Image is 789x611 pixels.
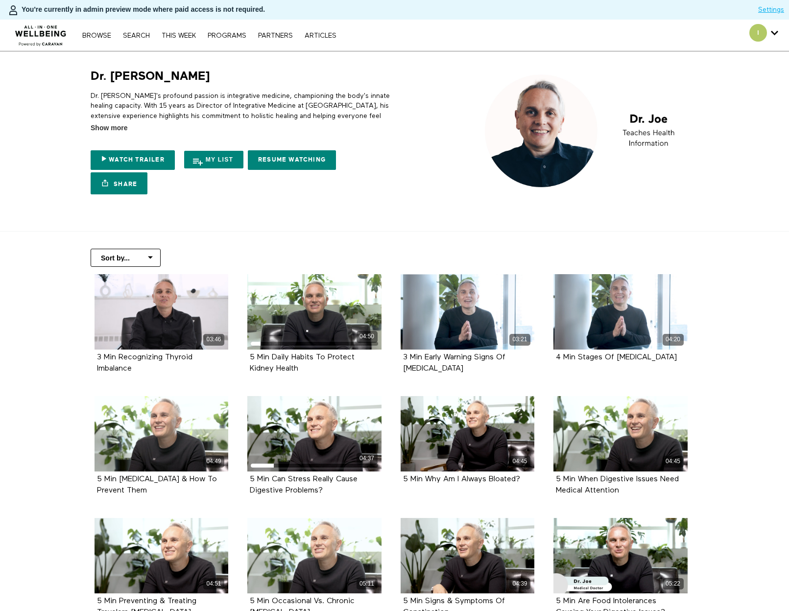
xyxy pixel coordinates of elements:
[250,475,358,494] strong: 5 Min Can Stress Really Cause Digestive Problems?
[97,475,217,494] strong: 5 Min Kidney Stones & How To Prevent Them
[553,518,688,593] a: 5 Min Are Food Intolerances Causing Your Digestive Issues? 05:22
[556,353,677,361] a: 4 Min Stages Of [MEDICAL_DATA]
[509,456,530,467] div: 04:45
[250,475,358,494] a: 5 Min Can Stress Really Cause Digestive Problems?
[247,518,382,593] a: 5 Min Occasional Vs. Chronic Diarrhea 05:11
[509,334,530,345] div: 03:21
[250,353,355,373] strong: 5 Min Daily Habits To Protect Kidney Health
[556,475,679,494] strong: 5 Min When Digestive Issues Need Medical Attention
[7,4,19,16] img: person-bdfc0eaa9744423c596e6e1c01710c89950b1dff7c83b5d61d716cfd8139584f.svg
[401,396,535,471] a: 5 Min Why Am I Always Bloated? 04:45
[91,150,175,170] a: Watch Trailer
[509,578,530,589] div: 04:39
[247,274,382,350] a: 5 Min Daily Habits To Protect Kidney Health 04:50
[203,456,224,467] div: 04:49
[95,396,229,471] a: 5 Min Kidney Stones & How To Prevent Them 04:49
[95,518,229,593] a: 5 Min Preventing & Treating Travelers Diarrhea 04:51
[556,475,679,494] a: 5 Min When Digestive Issues Need Medical Attention
[758,5,784,15] a: Settings
[97,353,192,373] strong: 3 Min Recognizing Thyroid Imbalance
[357,578,378,589] div: 05:11
[357,453,378,464] div: 04:37
[91,172,147,194] a: Share
[118,32,155,39] a: Search
[403,353,505,372] a: 3 Min Early Warning Signs Of [MEDICAL_DATA]
[248,150,336,170] a: Resume Watching
[77,32,116,39] a: Browse
[403,353,505,373] strong: 3 Min Early Warning Signs Of Kidney Disease
[77,30,341,40] nav: Primary
[203,578,224,589] div: 04:51
[663,334,684,345] div: 04:20
[556,353,677,361] strong: 4 Min Stages Of Kidney Disease
[357,331,378,342] div: 04:50
[95,274,229,350] a: 3 Min Recognizing Thyroid Imbalance 03:46
[91,123,127,133] span: Show more
[157,32,201,39] a: THIS WEEK
[401,274,535,350] a: 3 Min Early Warning Signs Of Kidney Disease 03:21
[247,396,382,471] a: 5 Min Can Stress Really Cause Digestive Problems? 04:37
[184,151,244,168] button: My list
[91,91,391,131] p: Dr. [PERSON_NAME]'s profound passion is integrative medicine, championing the body's innate heali...
[477,69,698,193] img: Dr. Joe
[403,475,520,483] a: 5 Min Why Am I Always Bloated?
[253,32,298,39] a: PARTNERS
[663,456,684,467] div: 04:45
[250,353,355,372] a: 5 Min Daily Habits To Protect Kidney Health
[91,69,210,84] h1: Dr. [PERSON_NAME]
[553,396,688,471] a: 5 Min When Digestive Issues Need Medical Attention 04:45
[742,20,786,51] div: Secondary
[401,518,535,593] a: 5 Min Signs & Symptoms Of Constipation 04:39
[97,353,192,372] a: 3 Min Recognizing Thyroid Imbalance
[11,18,71,47] img: CARAVAN
[97,475,217,494] a: 5 Min [MEDICAL_DATA] & How To Prevent Them
[300,32,341,39] a: ARTICLES
[203,32,251,39] a: PROGRAMS
[663,578,684,589] div: 05:22
[553,274,688,350] a: 4 Min Stages Of Kidney Disease 04:20
[203,334,224,345] div: 03:46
